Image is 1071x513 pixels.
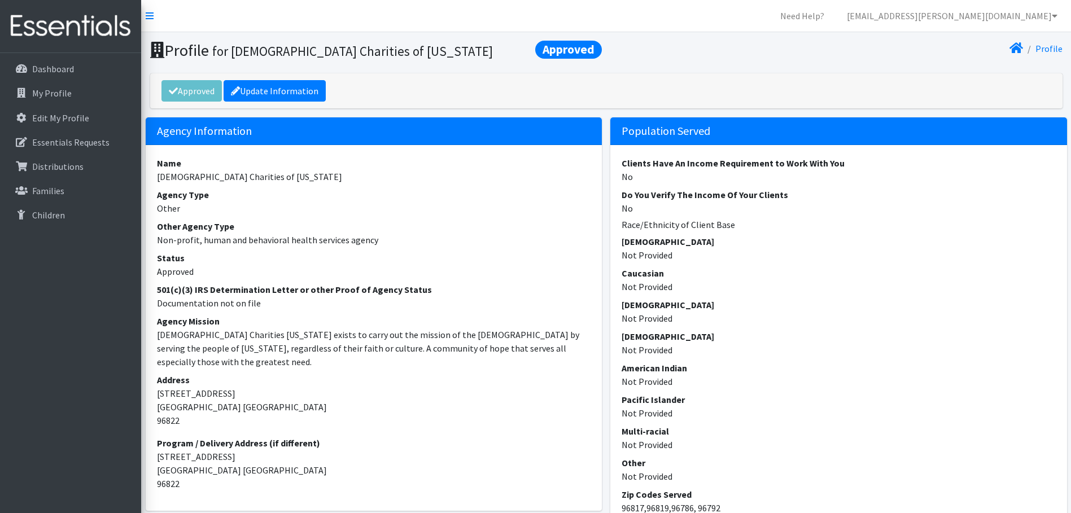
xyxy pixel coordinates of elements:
[771,5,833,27] a: Need Help?
[157,233,591,247] dd: Non-profit, human and behavioral health services agency
[157,156,591,170] dt: Name
[157,170,591,183] dd: [DEMOGRAPHIC_DATA] Charities of [US_STATE]
[622,456,1056,470] dt: Other
[622,393,1056,406] dt: Pacific Islander
[5,155,137,178] a: Distributions
[5,7,137,45] img: HumanEssentials
[157,374,190,385] strong: Address
[32,63,74,74] p: Dashboard
[622,330,1056,343] dt: [DEMOGRAPHIC_DATA]
[622,170,1056,183] dd: No
[622,266,1056,280] dt: Caucasian
[157,283,591,296] dt: 501(c)(3) IRS Determination Letter or other Proof of Agency Status
[1035,43,1063,54] a: Profile
[622,249,672,261] span: translation missing: en.not_provided
[622,156,1056,170] dt: Clients Have An Income Requirement to Work With You
[157,265,591,278] dd: Approved
[622,281,672,292] span: translation missing: en.not_provided
[157,314,591,328] dt: Agency Mission
[622,439,672,450] span: translation missing: en.not_provided
[32,112,89,124] p: Edit My Profile
[535,41,602,59] span: Approved
[622,298,1056,312] dt: [DEMOGRAPHIC_DATA]
[5,82,137,104] a: My Profile
[610,117,1067,145] h5: Population Served
[622,424,1056,438] dt: Multi-racial
[622,488,1056,501] dt: Zip Codes Served
[5,204,137,226] a: Children
[5,58,137,80] a: Dashboard
[157,201,591,215] dd: Other
[5,179,137,202] a: Families
[622,376,672,387] span: translation missing: en.not_provided
[838,5,1066,27] a: [EMAIL_ADDRESS][PERSON_NAME][DOMAIN_NAME]
[622,344,672,356] span: translation missing: en.not_provided
[5,107,137,129] a: Edit My Profile
[32,87,72,99] p: My Profile
[150,41,602,60] h1: Profile
[622,188,1056,201] dt: Do You Verify The Income Of Your Clients
[224,80,326,102] a: Update Information
[157,373,591,427] address: [STREET_ADDRESS] [GEOGRAPHIC_DATA] [GEOGRAPHIC_DATA] 96822
[157,188,591,201] dt: Agency Type
[622,235,1056,248] dt: [DEMOGRAPHIC_DATA]
[157,220,591,233] dt: Other Agency Type
[157,437,320,449] strong: Program / Delivery Address (if different)
[157,328,591,369] dd: [DEMOGRAPHIC_DATA] Charities [US_STATE] exists to carry out the mission of the [DEMOGRAPHIC_DATA]...
[32,185,64,196] p: Families
[622,313,672,324] span: translation missing: en.not_provided
[157,296,591,310] dd: Documentation not on file
[157,251,591,265] dt: Status
[622,361,1056,375] dt: American Indian
[622,407,672,419] span: translation missing: en.not_provided
[32,137,110,148] p: Essentials Requests
[32,209,65,221] p: Children
[622,220,1056,230] h6: Race/Ethnicity of Client Base
[146,117,602,145] h5: Agency Information
[622,201,1056,215] dd: No
[5,131,137,154] a: Essentials Requests
[212,43,493,59] small: for [DEMOGRAPHIC_DATA] Charities of [US_STATE]
[157,436,591,490] address: [STREET_ADDRESS] [GEOGRAPHIC_DATA] [GEOGRAPHIC_DATA] 96822
[622,471,672,482] span: translation missing: en.not_provided
[32,161,84,172] p: Distributions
